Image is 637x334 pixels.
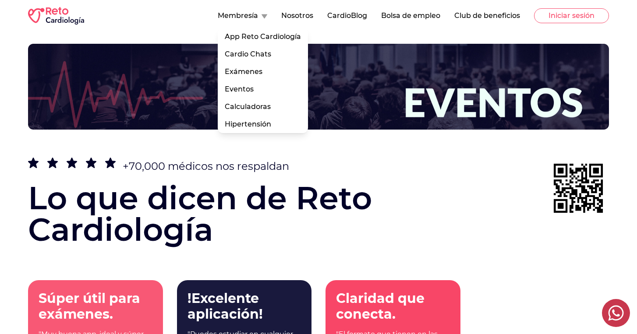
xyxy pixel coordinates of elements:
a: Calculadoras [218,98,308,116]
a: Eventos [218,81,308,98]
button: Bolsa de empleo [381,11,440,21]
button: Iniciar sesión [534,8,609,23]
img: RETO Cardio Logo [28,7,84,25]
button: Membresía [218,11,267,21]
button: CardioBlog [327,11,367,21]
a: Hipertensión [218,116,308,133]
img: eventos [28,44,609,130]
a: App Reto Cardiología [218,28,308,46]
h2: Lo que dicen de Reto Cardiología [28,182,548,245]
div: Exámenes [218,63,308,81]
p: !Excelente aplicación! [188,291,301,322]
button: Club de beneficios [454,11,520,21]
button: Nosotros [281,11,313,21]
p: Súper útil para exámenes. [39,291,152,322]
p: Claridad que conecta. [336,291,450,322]
a: Cardio Chats [218,46,308,63]
p: +70,000 médicos nos respaldan [123,159,289,173]
img: App Store [548,158,609,219]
